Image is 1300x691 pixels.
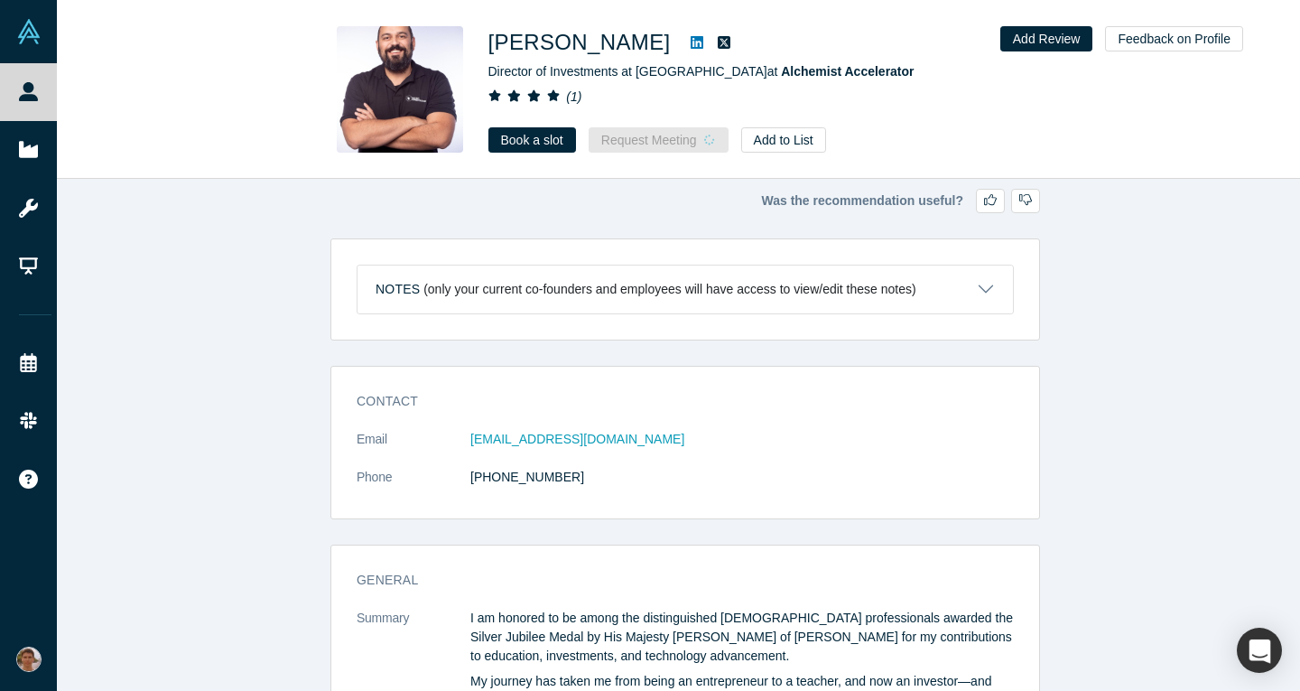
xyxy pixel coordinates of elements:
[566,89,581,104] i: ( 1 )
[357,430,470,468] dt: Email
[357,392,989,411] h3: Contact
[357,468,470,506] dt: Phone
[1105,26,1243,51] button: Feedback on Profile
[1000,26,1093,51] button: Add Review
[470,609,1014,666] p: I am honored to be among the distinguished [DEMOGRAPHIC_DATA] professionals awarded the Silver Ju...
[781,64,914,79] a: Alchemist Accelerator
[16,647,42,672] img: Mikhail Baklanov's Account
[488,64,915,79] span: Director of Investments at [GEOGRAPHIC_DATA] at
[376,280,420,299] h3: Notes
[741,127,826,153] button: Add to List
[470,470,584,484] a: [PHONE_NUMBER]
[589,127,729,153] button: Request Meeting
[470,432,684,446] a: [EMAIL_ADDRESS][DOMAIN_NAME]
[423,282,916,297] p: (only your current co-founders and employees will have access to view/edit these notes)
[488,127,576,153] a: Book a slot
[488,26,671,59] h1: [PERSON_NAME]
[16,19,42,44] img: Alchemist Vault Logo
[357,266,1013,313] button: Notes (only your current co-founders and employees will have access to view/edit these notes)
[357,571,989,590] h3: General
[330,189,1040,213] div: Was the recommendation useful?
[337,26,463,153] img: Muhannad Taslaq's Profile Image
